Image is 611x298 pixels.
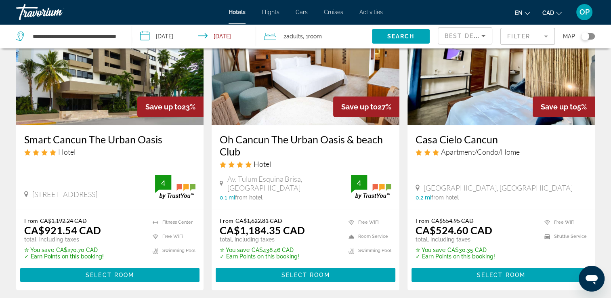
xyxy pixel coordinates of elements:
[235,217,282,224] del: CA$1,622.81 CAD
[220,217,233,224] span: From
[20,268,199,282] button: Select Room
[283,31,303,42] span: 2
[58,147,76,156] span: Hotel
[303,31,322,42] span: , 1
[431,217,474,224] del: CA$554.95 CAD
[220,236,305,243] p: total, including taxes
[574,4,595,21] button: User Menu
[262,9,279,15] a: Flights
[575,33,595,40] button: Toggle map
[220,194,235,201] span: 0.1 mi
[351,178,367,188] div: 4
[387,33,414,40] span: Search
[220,247,305,253] p: CA$438.46 CAD
[24,133,195,145] a: Smart Cancun The Urban Oasis
[515,10,523,16] span: en
[341,103,378,111] span: Save up to
[24,224,101,236] ins: CA$921.54 CAD
[24,236,104,243] p: total, including taxes
[533,97,595,117] div: 5%
[86,272,134,278] span: Select Room
[540,231,587,241] li: Shuttle Service
[416,247,495,253] p: CA$30.35 CAD
[32,190,97,199] span: [STREET_ADDRESS]
[149,231,195,241] li: Free WiFi
[324,9,343,15] a: Cruises
[24,247,54,253] span: ✮ You save
[542,7,562,19] button: Change currency
[351,175,391,199] img: trustyou-badge.svg
[24,247,104,253] p: CA$270.70 CAD
[308,33,322,40] span: Room
[540,217,587,227] li: Free WiFi
[137,97,204,117] div: 23%
[344,231,391,241] li: Room Service
[416,194,431,201] span: 0.2 mi
[132,24,256,48] button: Check-in date: Dec 31, 2025 Check-out date: Jan 7, 2026
[515,7,530,19] button: Change language
[24,217,38,224] span: From
[344,217,391,227] li: Free WiFi
[412,269,591,278] a: Select Room
[412,268,591,282] button: Select Room
[20,269,199,278] a: Select Room
[24,147,195,156] div: 4 star Hotel
[220,224,305,236] ins: CA$1,184.35 CAD
[541,103,577,111] span: Save up to
[24,253,104,260] p: ✓ Earn Points on this booking!
[227,174,351,192] span: Av. Tulum Esquina Brisa, [GEOGRAPHIC_DATA]
[579,266,605,292] iframe: Button to launch messaging window
[372,29,430,44] button: Search
[155,175,195,199] img: trustyou-badge.svg
[220,247,250,253] span: ✮ You save
[441,147,520,156] span: Apartment/Condo/Home
[344,246,391,256] li: Swimming Pool
[477,272,525,278] span: Select Room
[149,217,195,227] li: Fitness Center
[145,103,182,111] span: Save up to
[229,9,246,15] a: Hotels
[220,133,391,157] a: Oh Cancun The Urban Oasis & beach Club
[286,33,303,40] span: Adults
[416,224,492,236] ins: CA$524.60 CAD
[542,10,554,16] span: CAD
[580,8,590,16] span: OP
[40,217,87,224] del: CA$1,192.24 CAD
[416,247,445,253] span: ✮ You save
[235,194,262,201] span: from hotel
[220,159,391,168] div: 4 star Hotel
[500,27,555,45] button: Filter
[445,33,487,39] span: Best Deals
[416,133,587,145] a: Casa Cielo Cancun
[149,246,195,256] li: Swimming Pool
[256,24,372,48] button: Travelers: 2 adults, 0 children
[424,183,573,192] span: [GEOGRAPHIC_DATA], [GEOGRAPHIC_DATA]
[216,269,395,278] a: Select Room
[16,2,97,23] a: Travorium
[431,194,459,201] span: from hotel
[416,236,495,243] p: total, including taxes
[254,159,271,168] span: Hotel
[220,253,305,260] p: ✓ Earn Points on this booking!
[445,31,485,41] mat-select: Sort by
[563,31,575,42] span: Map
[155,178,171,188] div: 4
[296,9,308,15] a: Cars
[216,268,395,282] button: Select Room
[416,147,587,156] div: 3 star Apartment
[333,97,399,117] div: 27%
[416,217,429,224] span: From
[281,272,330,278] span: Select Room
[416,253,495,260] p: ✓ Earn Points on this booking!
[359,9,383,15] a: Activities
